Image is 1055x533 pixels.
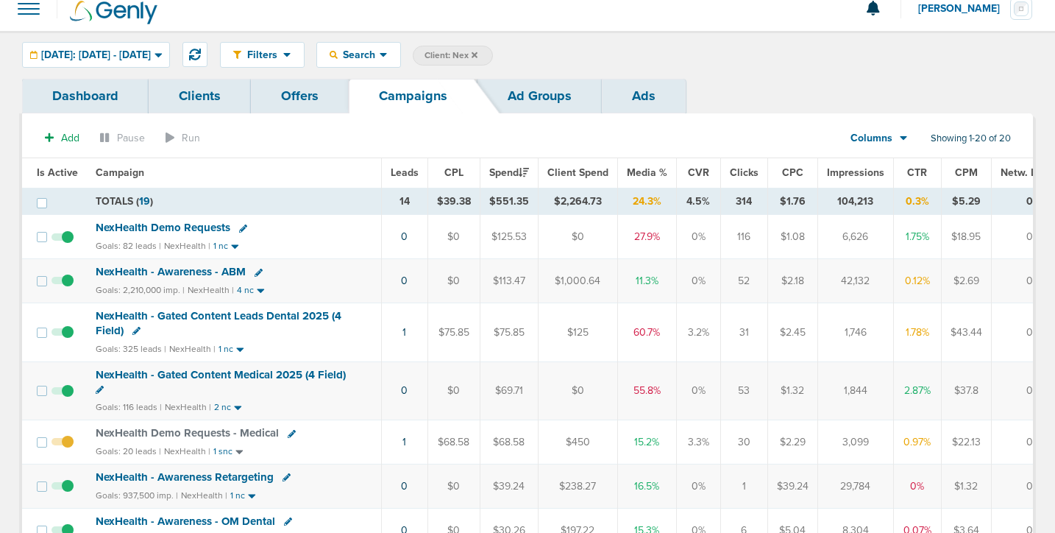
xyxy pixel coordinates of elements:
[427,215,480,259] td: $0
[767,215,817,259] td: $1.08
[817,215,893,259] td: 6,626
[401,384,408,397] a: 0
[427,303,480,361] td: $75.85
[941,420,991,465] td: $22.13
[237,285,254,296] small: 4 nc
[96,426,279,440] span: NexHealth Demo Requests - Medical
[402,436,406,448] a: 1
[817,259,893,303] td: 42,132
[767,420,817,465] td: $2.29
[720,303,767,361] td: 31
[96,344,166,355] small: Goals: 325 leads |
[96,368,346,381] span: NexHealth - Gated Content Medical 2025 (4 Field)
[219,344,233,355] small: 1 nc
[893,215,941,259] td: 1.75%
[720,420,767,465] td: 30
[213,241,228,252] small: 1 nc
[893,188,941,215] td: 0.3%
[538,188,617,215] td: $2,264.73
[480,303,538,361] td: $75.85
[538,420,617,465] td: $450
[96,490,178,501] small: Goals: 937,500 imp. |
[767,188,817,215] td: $1.76
[817,361,893,420] td: 1,844
[164,241,210,251] small: NexHealth |
[907,166,927,179] span: CTR
[96,309,341,337] span: NexHealth - Gated Content Leads Dental 2025 (4 Field)
[850,131,892,146] span: Columns
[547,166,608,179] span: Client Spend
[538,361,617,420] td: $0
[941,188,991,215] td: $5.29
[70,1,157,24] img: Genly
[617,188,676,215] td: 24.3%
[817,303,893,361] td: 1,746
[165,402,211,412] small: NexHealth |
[427,188,480,215] td: $39.38
[941,465,991,509] td: $1.32
[617,420,676,465] td: 15.2%
[730,166,759,179] span: Clicks
[349,79,477,113] a: Campaigns
[480,215,538,259] td: $125.53
[381,188,427,215] td: 14
[427,259,480,303] td: $0
[37,127,88,149] button: Add
[767,303,817,361] td: $2.45
[617,465,676,509] td: 16.5%
[893,420,941,465] td: 0.97%
[955,166,978,179] span: CPM
[213,446,232,457] small: 1 snc
[477,79,602,113] a: Ad Groups
[37,166,78,179] span: Is Active
[480,420,538,465] td: $68.58
[676,259,720,303] td: 0%
[96,285,185,296] small: Goals: 2,210,000 imp. |
[96,470,274,484] span: NexHealth - Awareness Retargeting
[817,420,893,465] td: 3,099
[720,259,767,303] td: 52
[96,402,162,413] small: Goals: 116 leads |
[427,465,480,509] td: $0
[617,259,676,303] td: 11.3%
[627,166,667,179] span: Media %
[941,215,991,259] td: $18.95
[149,79,251,113] a: Clients
[391,166,419,179] span: Leads
[767,361,817,420] td: $1.32
[617,215,676,259] td: 27.9%
[538,259,617,303] td: $1,000.64
[893,465,941,509] td: 0%
[893,361,941,420] td: 2.87%
[480,188,538,215] td: $551.35
[401,230,408,243] a: 0
[401,480,408,493] a: 0
[230,490,245,501] small: 1 nc
[827,166,884,179] span: Impressions
[96,221,230,234] span: NexHealth Demo Requests
[96,446,161,457] small: Goals: 20 leads |
[617,361,676,420] td: 55.8%
[931,133,1011,145] span: Showing 1-20 of 20
[538,215,617,259] td: $0
[538,465,617,509] td: $238.27
[782,166,803,179] span: CPC
[893,303,941,361] td: 1.78%
[427,361,480,420] td: $0
[164,446,210,456] small: NexHealth |
[41,50,151,60] span: [DATE]: [DATE] - [DATE]
[425,49,477,62] span: Client: Nex
[893,259,941,303] td: 0.12%
[61,132,79,144] span: Add
[676,465,720,509] td: 0%
[720,361,767,420] td: 53
[96,265,246,278] span: NexHealth - Awareness - ABM
[338,49,380,61] span: Search
[720,465,767,509] td: 1
[251,79,349,113] a: Offers
[214,402,231,413] small: 2 nc
[817,465,893,509] td: 29,784
[720,215,767,259] td: 116
[96,241,161,252] small: Goals: 82 leads |
[720,188,767,215] td: 314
